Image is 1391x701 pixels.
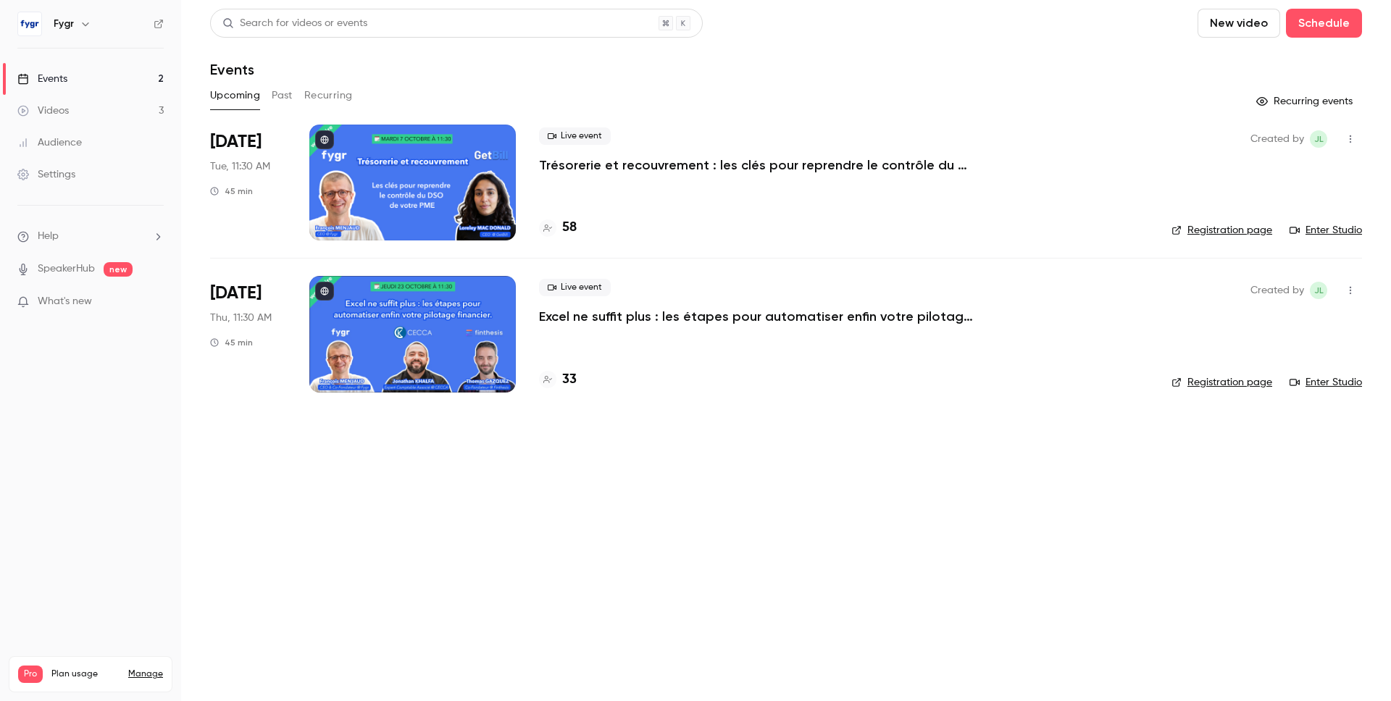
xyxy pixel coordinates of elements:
div: 45 min [210,185,253,197]
div: Oct 7 Tue, 11:30 AM (Europe/Paris) [210,125,286,240]
a: SpeakerHub [38,261,95,277]
button: Schedule [1286,9,1362,38]
span: Jl [1314,282,1324,299]
span: Live event [539,127,611,145]
div: Search for videos or events [222,16,367,31]
a: Enter Studio [1290,375,1362,390]
div: Events [17,72,67,86]
button: Recurring events [1250,90,1362,113]
a: Enter Studio [1290,223,1362,238]
span: Tue, 11:30 AM [210,159,270,174]
div: Settings [17,167,75,182]
span: Thu, 11:30 AM [210,311,272,325]
span: Julie le Blanc [1310,130,1327,148]
div: 45 min [210,337,253,348]
span: Created by [1250,282,1304,299]
img: Fygr [18,12,41,35]
button: Upcoming [210,84,260,107]
span: Live event [539,279,611,296]
span: [DATE] [210,282,262,305]
h4: 33 [562,370,577,390]
a: Registration page [1171,223,1272,238]
button: Recurring [304,84,353,107]
h4: 58 [562,218,577,238]
div: Oct 23 Thu, 11:30 AM (Europe/Paris) [210,276,286,392]
span: Created by [1250,130,1304,148]
a: Manage [128,668,163,680]
a: Trésorerie et recouvrement : les clés pour reprendre le contrôle du DSO de votre PME [539,156,974,174]
a: 33 [539,370,577,390]
a: Excel ne suffit plus : les étapes pour automatiser enfin votre pilotage financier. [539,308,974,325]
a: Registration page [1171,375,1272,390]
h1: Events [210,61,254,78]
span: Jl [1314,130,1324,148]
li: help-dropdown-opener [17,229,164,244]
a: 58 [539,218,577,238]
span: Help [38,229,59,244]
button: New video [1198,9,1280,38]
span: Pro [18,666,43,683]
span: Plan usage [51,668,120,680]
span: Julie le Blanc [1310,282,1327,299]
div: Audience [17,135,82,150]
span: What's new [38,294,92,309]
button: Past [272,84,293,107]
span: new [104,262,133,277]
div: Videos [17,104,69,118]
span: [DATE] [210,130,262,154]
h6: Fygr [54,17,74,31]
